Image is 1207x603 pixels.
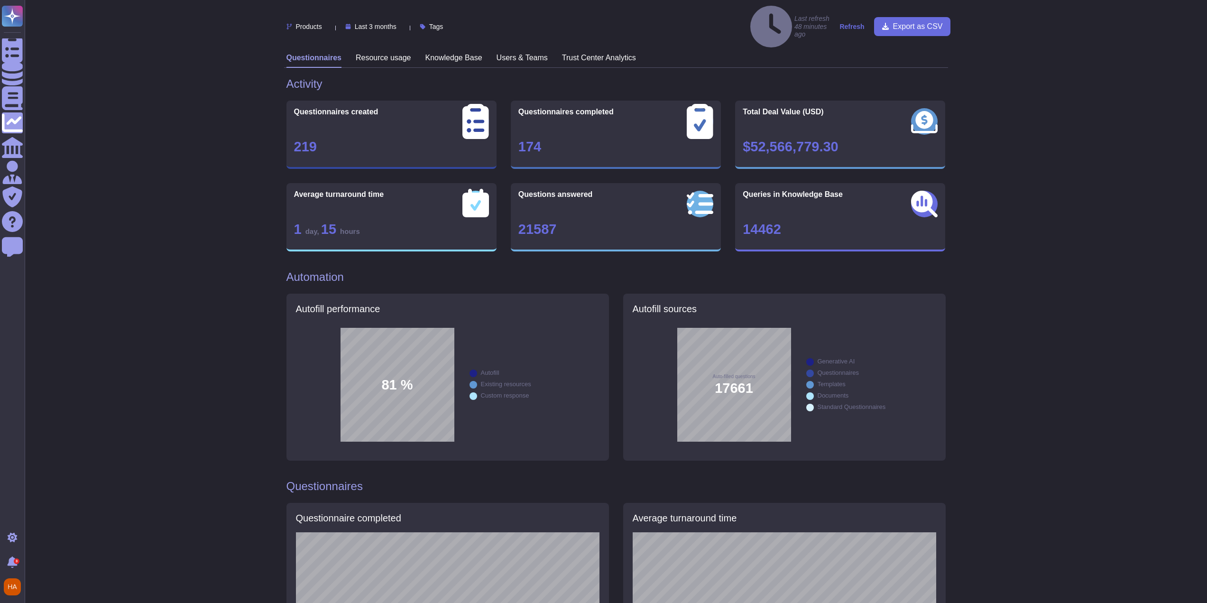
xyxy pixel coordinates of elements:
[818,404,886,410] div: Standard Questionnaires
[2,576,28,597] button: user
[633,303,936,315] h5: Autofill sources
[286,53,341,62] h3: Questionnaires
[286,77,946,91] h1: Activity
[4,578,21,595] img: user
[518,191,593,198] span: Questions answered
[481,370,499,376] div: Autofill
[425,53,482,62] h3: Knowledge Base
[294,140,489,154] div: 219
[562,53,636,62] h3: Trust Center Analytics
[715,381,753,395] span: 17661
[893,23,943,30] span: Export as CSV
[296,23,322,30] span: Products
[518,108,614,116] span: Questionnaires completed
[743,108,823,116] span: Total Deal Value (USD)
[818,358,855,364] div: Generative AI
[818,392,849,399] div: Documents
[14,558,19,564] div: 3
[743,140,938,154] div: $52,566,779.30
[355,23,396,30] span: Last 3 months
[286,480,363,493] h1: Questionnaires
[518,140,713,154] div: 174
[294,191,384,198] span: Average turnaround time
[286,270,946,284] h1: Automation
[518,223,713,236] div: 21587
[874,17,950,36] button: Export as CSV
[481,392,529,399] div: Custom response
[294,108,378,116] span: Questionnaires created
[712,374,755,379] span: Auto-filled questions
[481,381,531,387] div: Existing resources
[497,53,548,62] h3: Users & Teams
[839,23,864,30] strong: Refresh
[356,53,411,62] h3: Resource usage
[429,23,443,30] span: Tags
[743,191,843,198] span: Queries in Knowledge Base
[305,227,321,235] span: day ,
[294,222,360,237] span: 1 15
[750,6,835,47] h4: Last refresh 48 minutes ago
[818,370,859,376] div: Questionnaires
[818,381,846,387] div: Templates
[381,378,413,391] span: 81 %
[743,223,938,236] div: 14462
[340,227,360,235] span: hours
[296,303,599,315] h5: Autofill performance
[296,512,401,524] h5: Questionnaire completed
[633,512,737,524] h5: Average turnaround time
